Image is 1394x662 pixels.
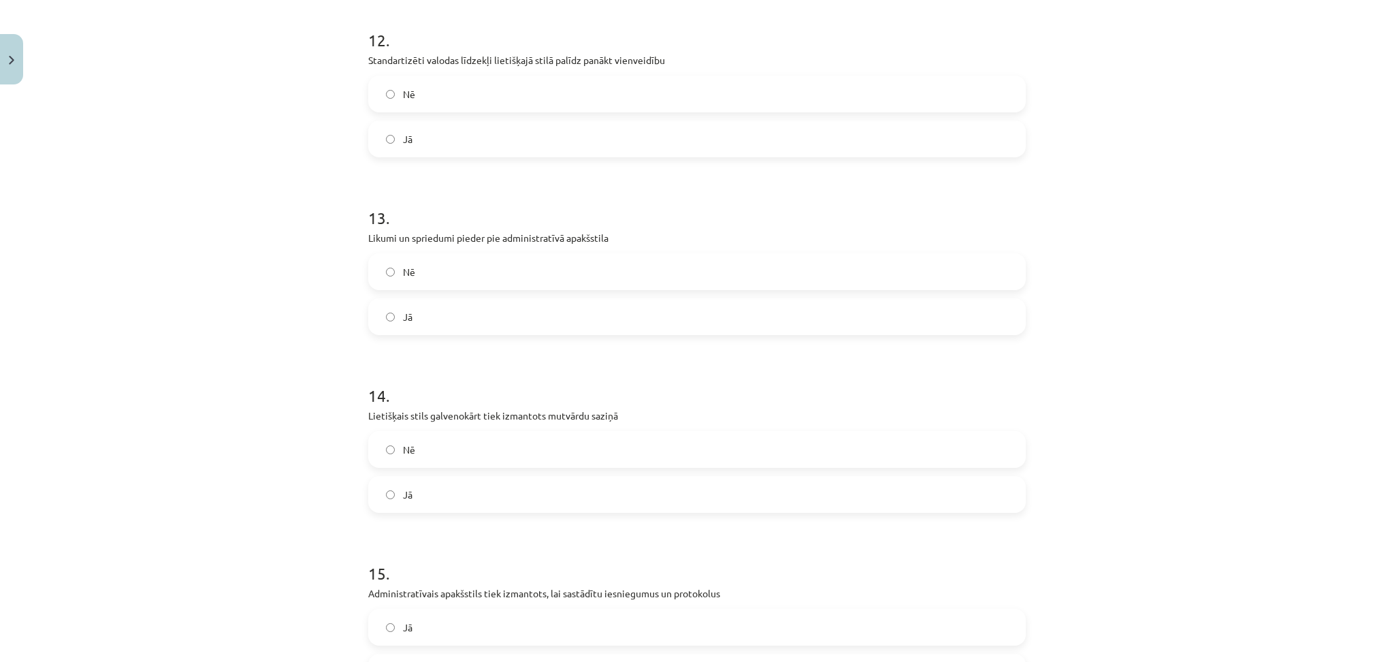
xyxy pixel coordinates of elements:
h1: 12 . [368,7,1026,49]
p: Standartizēti valodas līdzekļi lietišķajā stilā palīdz panākt vienveidību [368,53,1026,67]
span: Nē [403,443,415,457]
input: Jā [386,623,395,632]
input: Jā [386,135,395,144]
span: Jā [403,488,412,502]
p: Lietišķais stils galvenokārt tiek izmantots mutvārdu saziņā [368,409,1026,423]
input: Jā [386,313,395,321]
span: Nē [403,87,415,101]
input: Jā [386,490,395,499]
span: Jā [403,310,412,324]
input: Nē [386,445,395,454]
img: icon-close-lesson-0947bae3869378f0d4975bcd49f059093ad1ed9edebbc8119c70593378902aed.svg [9,56,14,65]
input: Nē [386,268,395,277]
p: Likumi un spriedumi pieder pie administratīvā apakšstila [368,231,1026,245]
span: Jā [403,132,412,146]
span: Jā [403,620,412,635]
p: Administratīvais apakšstils tiek izmantots, lai sastādītu iesniegumus un protokolus [368,586,1026,601]
h1: 14 . [368,362,1026,405]
span: Nē [403,265,415,279]
h1: 13 . [368,185,1026,227]
input: Nē [386,90,395,99]
h1: 15 . [368,540,1026,582]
